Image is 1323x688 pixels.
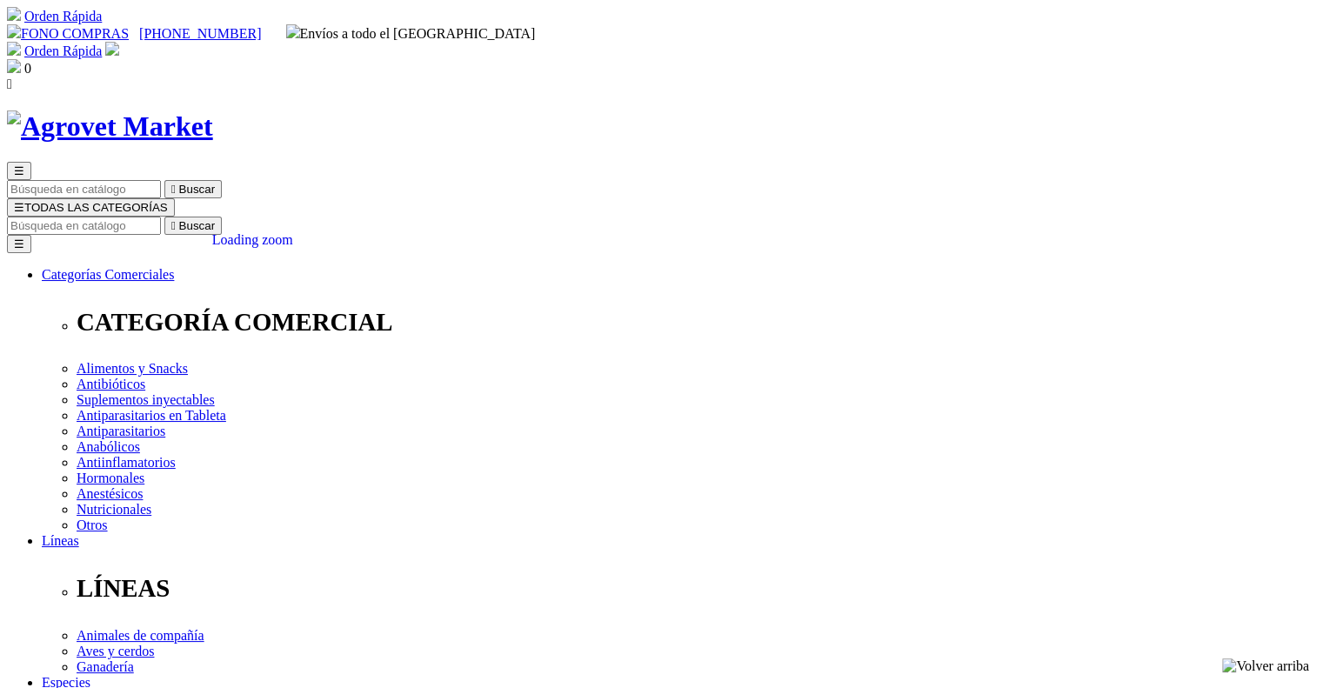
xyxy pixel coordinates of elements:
[77,486,143,501] a: Anestésicos
[164,217,222,235] button:  Buscar
[286,24,300,38] img: delivery-truck.svg
[77,408,226,423] a: Antiparasitarios en Tableta
[77,439,140,454] a: Anabólicos
[42,267,174,282] a: Categorías Comerciales
[77,308,1316,337] p: CATEGORÍA COMERCIAL
[105,42,119,56] img: user.svg
[139,26,261,41] a: [PHONE_NUMBER]
[7,26,129,41] a: FONO COMPRAS
[14,201,24,214] span: ☰
[7,235,31,253] button: ☰
[9,499,300,679] iframe: Brevo live chat
[77,455,176,470] a: Antiinflamatorios
[1222,658,1309,674] img: Volver arriba
[179,219,215,232] span: Buscar
[24,9,102,23] a: Orden Rápida
[14,164,24,177] span: ☰
[7,77,12,91] i: 
[212,232,293,248] div: Loading zoom
[77,424,165,438] a: Antiparasitarios
[105,43,119,58] a: Acceda a su cuenta de cliente
[7,42,21,56] img: shopping-cart.svg
[77,361,188,376] a: Alimentos y Snacks
[7,217,161,235] input: Buscar
[7,24,21,38] img: phone.svg
[179,183,215,196] span: Buscar
[7,59,21,73] img: shopping-bag.svg
[7,110,213,143] img: Agrovet Market
[24,43,102,58] a: Orden Rápida
[77,574,1316,603] p: LÍNEAS
[77,392,215,407] a: Suplementos inyectables
[77,471,144,485] a: Hormonales
[286,26,536,41] span: Envíos a todo el [GEOGRAPHIC_DATA]
[171,219,176,232] i: 
[24,61,31,76] span: 0
[164,180,222,198] button:  Buscar
[171,183,176,196] i: 
[7,7,21,21] img: shopping-cart.svg
[7,198,175,217] button: ☰TODAS LAS CATEGORÍAS
[7,162,31,180] button: ☰
[77,377,145,391] a: Antibióticos
[7,180,161,198] input: Buscar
